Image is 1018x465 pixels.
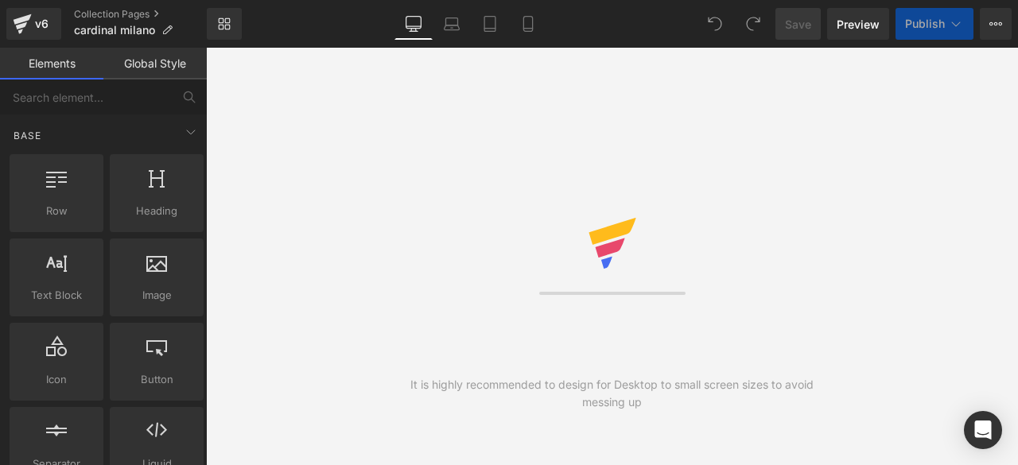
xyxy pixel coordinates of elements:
[14,287,99,304] span: Text Block
[896,8,973,40] button: Publish
[394,8,433,40] a: Desktop
[207,8,242,40] a: New Library
[699,8,731,40] button: Undo
[964,411,1002,449] div: Open Intercom Messenger
[115,371,199,388] span: Button
[14,371,99,388] span: Icon
[980,8,1012,40] button: More
[905,17,945,30] span: Publish
[785,16,811,33] span: Save
[14,203,99,219] span: Row
[471,8,509,40] a: Tablet
[74,8,207,21] a: Collection Pages
[12,128,43,143] span: Base
[827,8,889,40] a: Preview
[74,24,155,37] span: cardinal milano
[32,14,52,34] div: v6
[103,48,207,79] a: Global Style
[115,287,199,304] span: Image
[509,8,547,40] a: Mobile
[409,376,815,411] div: It is highly recommended to design for Desktop to small screen sizes to avoid messing up
[737,8,769,40] button: Redo
[6,8,61,40] a: v6
[837,16,880,33] span: Preview
[115,203,199,219] span: Heading
[433,8,471,40] a: Laptop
